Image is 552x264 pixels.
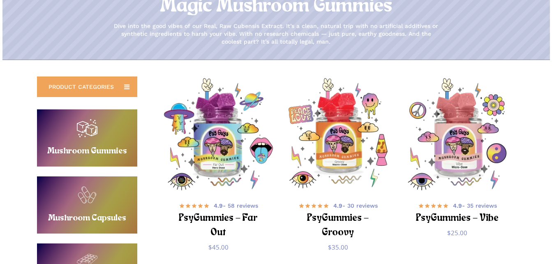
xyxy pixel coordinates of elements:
[411,211,503,226] h2: PsyGummies – Vibe
[453,202,462,209] b: 4.9
[214,202,223,209] b: 4.9
[208,243,229,251] bdi: 45.00
[292,201,384,237] a: 4.9- 30 reviews PsyGummies – Groovy
[401,78,513,190] img: Psychedelic mushroom gummies with vibrant icons and symbols.
[282,78,394,190] a: PsyGummies - Groovy
[173,201,264,237] a: 4.9- 58 reviews PsyGummies – Far Out
[49,83,114,91] span: PRODUCT CATEGORIES
[328,243,332,251] span: $
[328,243,348,251] bdi: 35.00
[333,201,378,210] span: - 30 reviews
[333,202,342,209] b: 4.9
[112,22,441,46] p: Dive into the good vibes of our Real, Raw Cubensis Extract. It’s a clean, natural trip with no ar...
[453,201,497,210] span: - 35 reviews
[292,211,384,241] h2: PsyGummies – Groovy
[162,78,275,190] img: Psychedelic mushroom gummies in a colorful jar.
[173,211,264,241] h2: PsyGummies – Far Out
[37,76,137,97] a: PRODUCT CATEGORIES
[411,201,503,222] a: 4.9- 35 reviews PsyGummies – Vibe
[208,243,212,251] span: $
[162,78,275,190] a: PsyGummies - Far Out
[214,201,258,210] span: - 58 reviews
[401,78,513,190] a: PsyGummies - Vibe
[447,229,467,237] bdi: 25.00
[282,78,394,190] img: Psychedelic mushroom gummies jar with colorful designs.
[447,229,451,237] span: $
